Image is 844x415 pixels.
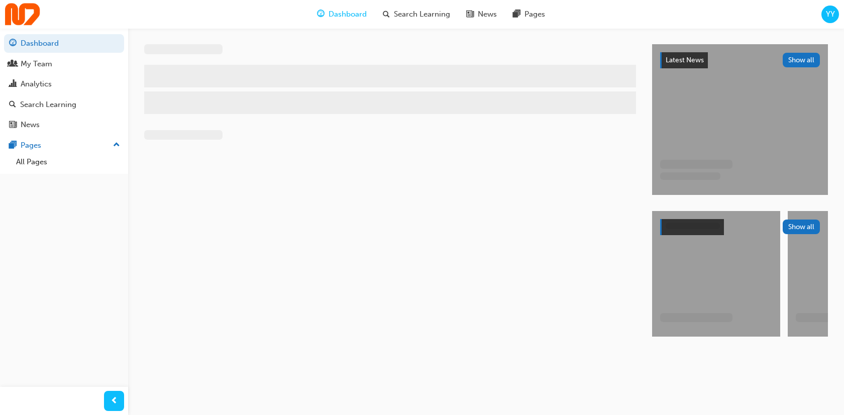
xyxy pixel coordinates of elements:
[513,8,520,21] span: pages-icon
[12,154,124,170] a: All Pages
[4,32,124,136] button: DashboardMy TeamAnalyticsSearch LearningNews
[666,56,704,64] span: Latest News
[375,4,458,25] a: search-iconSearch Learning
[113,139,120,152] span: up-icon
[9,80,17,89] span: chart-icon
[9,100,16,110] span: search-icon
[4,116,124,134] a: News
[21,78,52,90] div: Analytics
[21,119,40,131] div: News
[4,34,124,53] a: Dashboard
[21,140,41,151] div: Pages
[4,136,124,155] button: Pages
[660,52,820,68] a: Latest NewsShow all
[9,141,17,150] span: pages-icon
[821,6,839,23] button: YY
[478,9,497,20] span: News
[505,4,553,25] a: pages-iconPages
[660,219,820,235] a: Show all
[826,9,835,20] span: YY
[317,8,325,21] span: guage-icon
[111,395,118,407] span: prev-icon
[20,99,76,111] div: Search Learning
[329,9,367,20] span: Dashboard
[9,60,17,69] span: people-icon
[394,9,450,20] span: Search Learning
[524,9,545,20] span: Pages
[21,58,52,70] div: My Team
[9,121,17,130] span: news-icon
[783,220,820,234] button: Show all
[783,53,820,67] button: Show all
[4,95,124,114] a: Search Learning
[4,55,124,73] a: My Team
[309,4,375,25] a: guage-iconDashboard
[9,39,17,48] span: guage-icon
[458,4,505,25] a: news-iconNews
[5,3,40,26] img: Trak
[466,8,474,21] span: news-icon
[383,8,390,21] span: search-icon
[4,75,124,93] a: Analytics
